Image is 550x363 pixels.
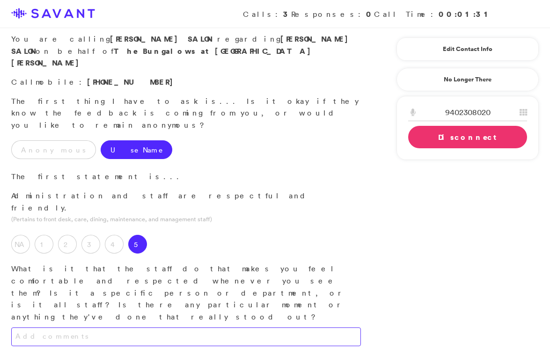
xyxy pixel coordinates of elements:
span: [PHONE_NUMBER] [87,77,178,87]
p: Call : [11,76,361,88]
strong: [PERSON_NAME] SALON [11,34,353,56]
label: 4 [105,235,124,254]
label: NA [11,235,30,254]
strong: 3 [283,9,291,19]
a: No Longer There [396,68,539,91]
span: SALON [188,34,212,44]
label: 2 [58,235,77,254]
label: 3 [81,235,100,254]
p: The first thing I have to ask is... Is it okay if they know the feedback is coming from you, or w... [11,95,361,131]
a: Edit Contact Info [408,42,527,57]
strong: 0 [366,9,374,19]
strong: The Bungalows at [GEOGRAPHIC_DATA][PERSON_NAME] [11,46,315,68]
p: (Pertains to front desk, care, dining, maintenance, and management staff) [11,215,361,224]
span: mobile [36,77,79,87]
strong: 00:01:31 [439,9,492,19]
p: The first statement is... [11,171,361,183]
label: 1 [35,235,53,254]
p: What is it that the staff do that makes you feel comfortable and respected whenever you see them?... [11,263,361,323]
p: You are calling regarding on behalf of [11,33,361,69]
label: 5 [128,235,147,254]
span: [PERSON_NAME] [110,34,183,44]
label: Use Name [101,140,172,159]
a: Disconnect [408,126,527,148]
label: Anonymous [11,140,96,159]
p: Administration and staff are respectful and friendly. [11,190,361,214]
